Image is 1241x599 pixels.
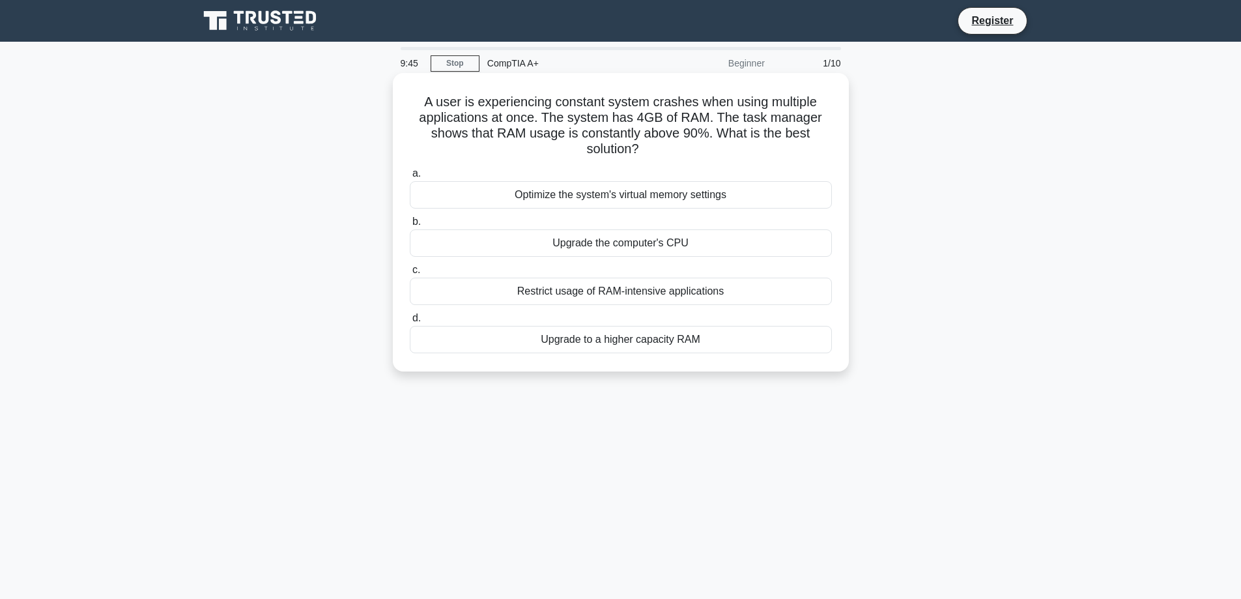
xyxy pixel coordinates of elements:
[412,168,421,179] span: a.
[773,50,849,76] div: 1/10
[963,12,1021,29] a: Register
[412,264,420,275] span: c.
[412,216,421,227] span: b.
[393,50,431,76] div: 9:45
[431,55,479,72] a: Stop
[410,326,832,353] div: Upgrade to a higher capacity RAM
[410,278,832,305] div: Restrict usage of RAM-intensive applications
[410,181,832,209] div: Optimize the system's virtual memory settings
[408,94,833,158] h5: A user is experiencing constant system crashes when using multiple applications at once. The syst...
[479,50,659,76] div: CompTIA A+
[412,312,421,323] span: d.
[410,229,832,257] div: Upgrade the computer's CPU
[659,50,773,76] div: Beginner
